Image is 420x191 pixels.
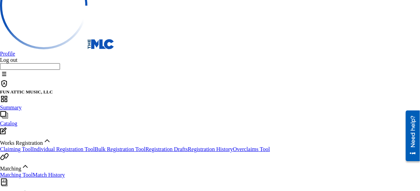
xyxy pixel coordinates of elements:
[32,146,95,152] a: Individual Registration Tool
[21,162,29,171] img: expand
[33,172,65,178] a: Match History
[145,146,188,152] a: Registration Drafts
[233,146,270,152] a: Overclaims Tool
[87,39,114,49] img: preloader
[95,146,145,152] a: Bulk Registration Tool
[43,136,51,145] img: expand
[188,146,233,152] a: Registration History
[401,108,420,164] iframe: Resource Center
